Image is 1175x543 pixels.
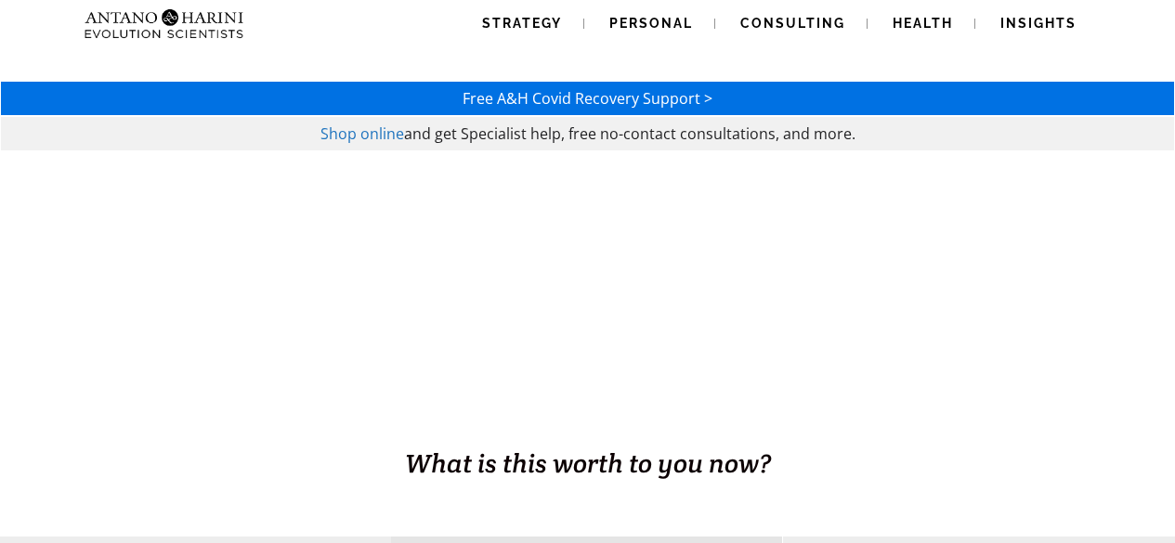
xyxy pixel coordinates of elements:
[463,88,712,109] a: Free A&H Covid Recovery Support >
[320,123,404,144] a: Shop online
[482,16,562,31] span: Strategy
[893,16,953,31] span: Health
[1000,16,1077,31] span: Insights
[2,406,1173,445] h1: BUSINESS. HEALTH. Family. Legacy
[405,446,771,480] span: What is this worth to you now?
[609,16,693,31] span: Personal
[404,123,855,144] span: and get Specialist help, free no-contact consultations, and more.
[740,16,845,31] span: Consulting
